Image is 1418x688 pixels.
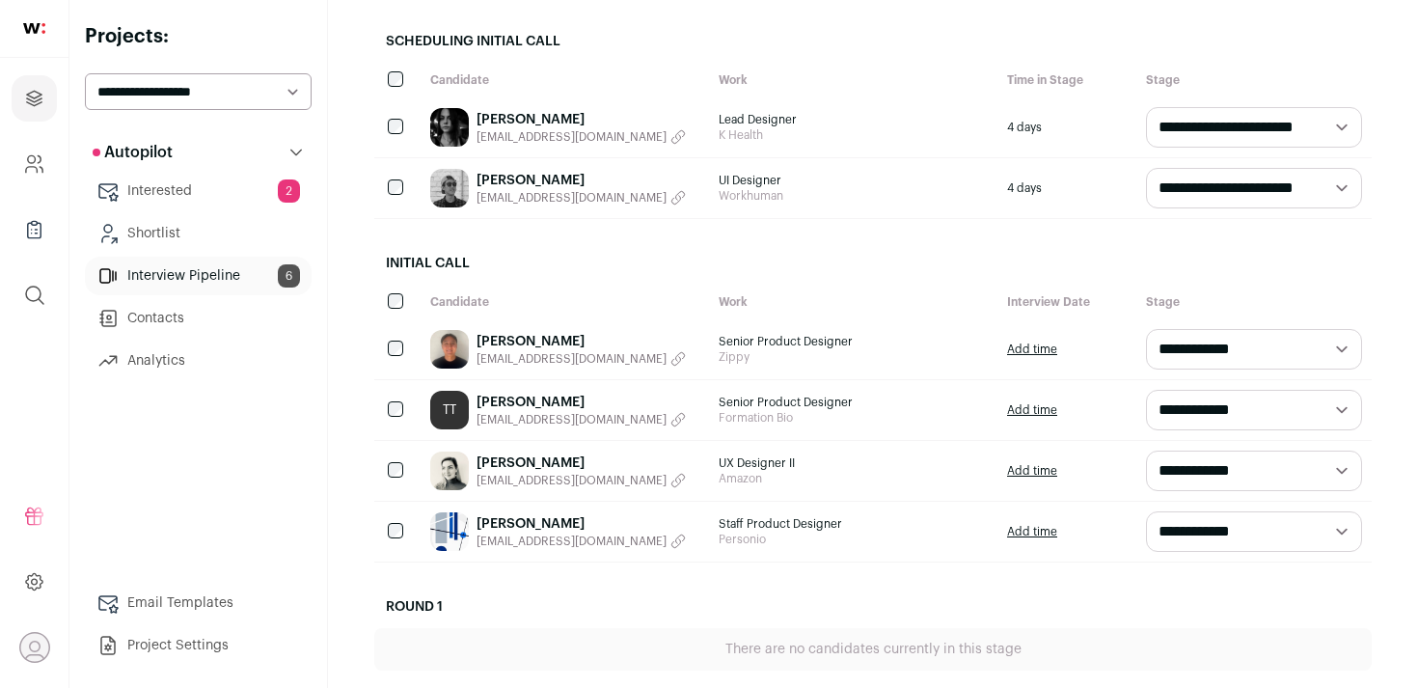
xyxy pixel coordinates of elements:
[477,129,686,145] button: [EMAIL_ADDRESS][DOMAIN_NAME]
[374,242,1372,285] h2: Initial Call
[719,349,988,365] span: Zippy
[421,63,709,97] div: Candidate
[719,127,988,143] span: K Health
[477,393,686,412] a: [PERSON_NAME]
[374,20,1372,63] h2: Scheduling Initial Call
[430,330,469,369] img: b9e7c07a1fa93d08a18e94fec52dba0a8b5a5440774b7251502a60518c14c2a8.jpg
[430,512,469,551] img: 6a66aff458c74b5d25fd073050496bbc7c5ff9ac702681bf107d0d6f843a4041
[477,473,667,488] span: [EMAIL_ADDRESS][DOMAIN_NAME]
[719,516,988,532] span: Staff Product Designer
[477,351,686,367] button: [EMAIL_ADDRESS][DOMAIN_NAME]
[477,332,686,351] a: [PERSON_NAME]
[997,63,1136,97] div: Time in Stage
[477,129,667,145] span: [EMAIL_ADDRESS][DOMAIN_NAME]
[1136,63,1372,97] div: Stage
[719,395,988,410] span: Senior Product Designer
[430,452,469,490] img: da0eae2383cded5abc797c68bd9814ffd9aeac5e88371cead3d37227f1a1c23a
[85,214,312,253] a: Shortlist
[85,299,312,338] a: Contacts
[93,141,173,164] p: Autopilot
[477,110,686,129] a: [PERSON_NAME]
[85,172,312,210] a: Interested2
[719,471,988,486] span: Amazon
[374,586,1372,628] h2: Round 1
[719,410,988,426] span: Formation Bio
[85,584,312,622] a: Email Templates
[719,334,988,349] span: Senior Product Designer
[12,206,57,253] a: Company Lists
[12,141,57,187] a: Company and ATS Settings
[19,632,50,663] button: Open dropdown
[1007,402,1057,418] a: Add time
[278,179,300,203] span: 2
[709,63,997,97] div: Work
[12,75,57,122] a: Projects
[719,188,988,204] span: Workhuman
[1007,342,1057,357] a: Add time
[477,412,667,427] span: [EMAIL_ADDRESS][DOMAIN_NAME]
[85,257,312,295] a: Interview Pipeline6
[1136,285,1372,319] div: Stage
[477,351,667,367] span: [EMAIL_ADDRESS][DOMAIN_NAME]
[477,454,686,473] a: [PERSON_NAME]
[430,169,469,207] img: b17e2f2ea53642adc851126ec3e35150b141b488bc5ecacb3ceef44e78b69780.jpg
[709,285,997,319] div: Work
[997,285,1136,319] div: Interview Date
[85,626,312,665] a: Project Settings
[278,264,300,288] span: 6
[477,171,686,190] a: [PERSON_NAME]
[997,97,1136,157] div: 4 days
[23,23,45,34] img: wellfound-shorthand-0d5821cbd27db2630d0214b213865d53afaa358527fdda9d0ea32b1df1b89c2c.svg
[719,112,988,127] span: Lead Designer
[430,391,469,429] a: TT
[85,133,312,172] button: Autopilot
[719,173,988,188] span: UI Designer
[1007,463,1057,479] a: Add time
[374,628,1372,671] div: There are no candidates currently in this stage
[430,108,469,147] img: 9ce67eb1fc1925b1a76278fbe6e532a5e0b88617fe65145d43b5b3065757a325.jpg
[1007,524,1057,539] a: Add time
[477,473,686,488] button: [EMAIL_ADDRESS][DOMAIN_NAME]
[719,455,988,471] span: UX Designer II
[85,23,312,50] h2: Projects:
[477,534,667,549] span: [EMAIL_ADDRESS][DOMAIN_NAME]
[477,190,686,206] button: [EMAIL_ADDRESS][DOMAIN_NAME]
[477,412,686,427] button: [EMAIL_ADDRESS][DOMAIN_NAME]
[719,532,988,547] span: Personio
[477,190,667,206] span: [EMAIL_ADDRESS][DOMAIN_NAME]
[421,285,709,319] div: Candidate
[85,342,312,380] a: Analytics
[477,514,686,534] a: [PERSON_NAME]
[477,534,686,549] button: [EMAIL_ADDRESS][DOMAIN_NAME]
[997,158,1136,218] div: 4 days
